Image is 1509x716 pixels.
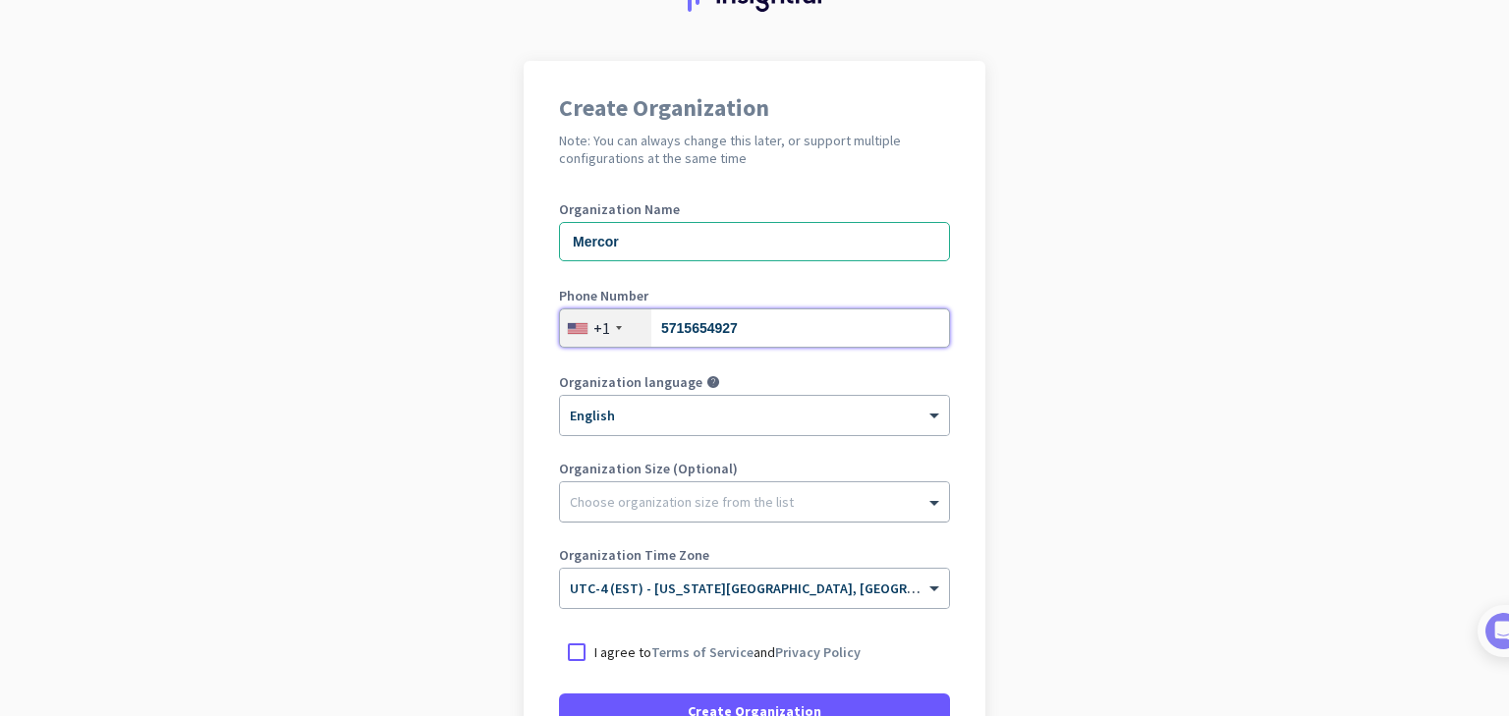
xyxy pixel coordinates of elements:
i: help [706,375,720,389]
div: +1 [593,318,610,338]
a: Privacy Policy [775,643,861,661]
label: Organization Size (Optional) [559,462,950,475]
p: I agree to and [594,642,861,662]
a: Terms of Service [651,643,754,661]
h1: Create Organization [559,96,950,120]
label: Organization Time Zone [559,548,950,562]
input: What is the name of your organization? [559,222,950,261]
input: 201-555-0123 [559,308,950,348]
label: Phone Number [559,289,950,303]
label: Organization language [559,375,702,389]
label: Organization Name [559,202,950,216]
h2: Note: You can always change this later, or support multiple configurations at the same time [559,132,950,167]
